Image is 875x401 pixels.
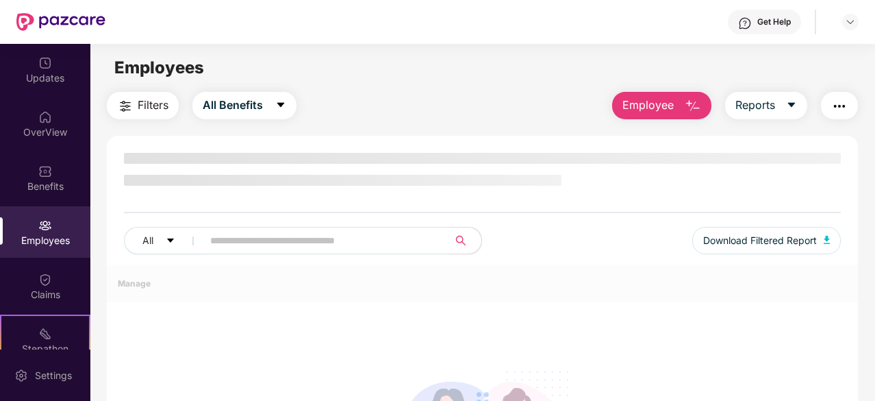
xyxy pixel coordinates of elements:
img: svg+xml;base64,PHN2ZyBpZD0iRHJvcGRvd24tMzJ4MzIiIHhtbG5zPSJodHRwOi8vd3d3LnczLm9yZy8yMDAwL3N2ZyIgd2... [845,16,856,27]
img: New Pazcare Logo [16,13,105,31]
span: All Benefits [203,97,263,114]
img: svg+xml;base64,PHN2ZyBpZD0iSGVscC0zMngzMiIgeG1sbnM9Imh0dHA6Ly93d3cudzMub3JnLzIwMDAvc3ZnIiB3aWR0aD... [738,16,752,30]
img: svg+xml;base64,PHN2ZyB4bWxucz0iaHR0cDovL3d3dy53My5vcmcvMjAwMC9zdmciIHhtbG5zOnhsaW5rPSJodHRwOi8vd3... [824,236,830,244]
img: svg+xml;base64,PHN2ZyB4bWxucz0iaHR0cDovL3d3dy53My5vcmcvMjAwMC9zdmciIHdpZHRoPSIyNCIgaGVpZ2h0PSIyNC... [117,98,134,114]
div: Stepathon [1,342,89,356]
button: Employee [612,92,711,119]
button: Download Filtered Report [692,227,841,254]
img: svg+xml;base64,PHN2ZyBpZD0iQmVuZWZpdHMiIHhtbG5zPSJodHRwOi8vd3d3LnczLm9yZy8yMDAwL3N2ZyIgd2lkdGg9Ij... [38,165,52,178]
img: svg+xml;base64,PHN2ZyBpZD0iVXBkYXRlZCIgeG1sbnM9Imh0dHA6Ly93d3cudzMub3JnLzIwMDAvc3ZnIiB3aWR0aD0iMj... [38,56,52,70]
span: Reports [735,97,775,114]
button: Reportscaret-down [725,92,807,119]
img: svg+xml;base64,PHN2ZyB4bWxucz0iaHR0cDovL3d3dy53My5vcmcvMjAwMC9zdmciIHdpZHRoPSIyMSIgaGVpZ2h0PSIyMC... [38,327,52,341]
img: svg+xml;base64,PHN2ZyB4bWxucz0iaHR0cDovL3d3dy53My5vcmcvMjAwMC9zdmciIHhtbG5zOnhsaW5rPSJodHRwOi8vd3... [685,98,701,114]
span: caret-down [786,99,797,112]
span: Employee [622,97,674,114]
div: Settings [31,369,76,382]
span: caret-down [166,236,175,247]
span: Employees [114,58,204,77]
span: All [142,233,153,248]
button: All Benefitscaret-down [192,92,296,119]
span: search [448,235,474,246]
img: svg+xml;base64,PHN2ZyBpZD0iSG9tZSIgeG1sbnM9Imh0dHA6Ly93d3cudzMub3JnLzIwMDAvc3ZnIiB3aWR0aD0iMjAiIG... [38,110,52,124]
button: Allcaret-down [124,227,207,254]
span: Download Filtered Report [703,233,817,248]
button: search [448,227,482,254]
div: Get Help [757,16,791,27]
img: svg+xml;base64,PHN2ZyBpZD0iRW1wbG95ZWVzIiB4bWxucz0iaHR0cDovL3d3dy53My5vcmcvMjAwMC9zdmciIHdpZHRoPS... [38,219,52,232]
img: svg+xml;base64,PHN2ZyB4bWxucz0iaHR0cDovL3d3dy53My5vcmcvMjAwMC9zdmciIHdpZHRoPSIyNCIgaGVpZ2h0PSIyNC... [831,98,848,114]
span: Filters [138,97,168,114]
button: Filters [107,92,179,119]
img: svg+xml;base64,PHN2ZyBpZD0iU2V0dGluZy0yMHgyMCIgeG1sbnM9Imh0dHA6Ly93d3cudzMub3JnLzIwMDAvc3ZnIiB3aW... [14,369,28,382]
span: caret-down [275,99,286,112]
img: svg+xml;base64,PHN2ZyBpZD0iQ2xhaW0iIHhtbG5zPSJodHRwOi8vd3d3LnczLm9yZy8yMDAwL3N2ZyIgd2lkdGg9IjIwIi... [38,273,52,287]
